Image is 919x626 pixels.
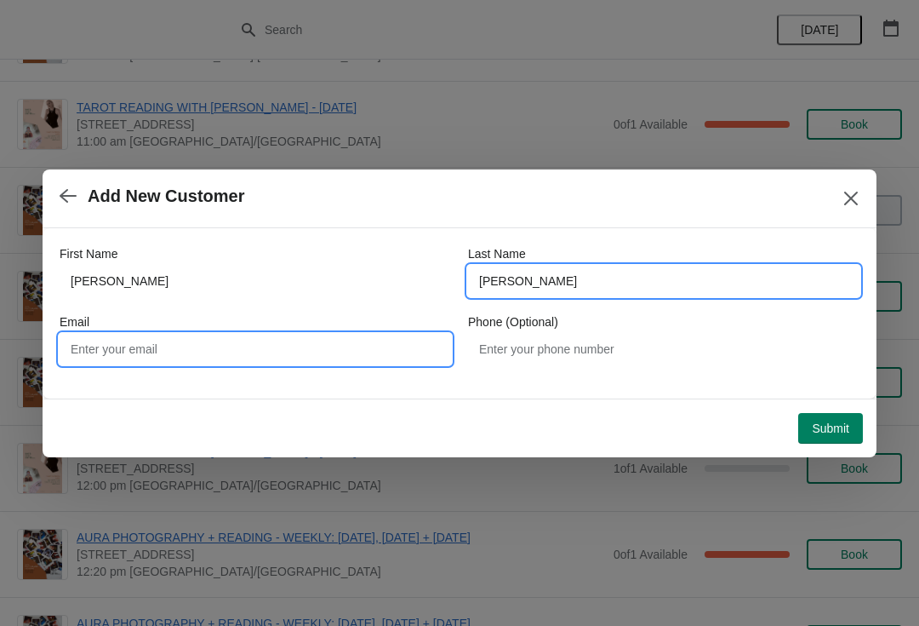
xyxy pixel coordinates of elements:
span: Submit [812,422,849,435]
label: Last Name [468,245,526,262]
label: Phone (Optional) [468,313,558,330]
input: Enter your phone number [468,334,859,365]
label: Email [60,313,89,330]
input: Smith [468,266,859,296]
label: First Name [60,245,117,262]
button: Submit [798,413,863,444]
button: Close [836,183,866,214]
input: John [60,266,451,296]
input: Enter your email [60,334,451,365]
h2: Add New Customer [88,187,244,206]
